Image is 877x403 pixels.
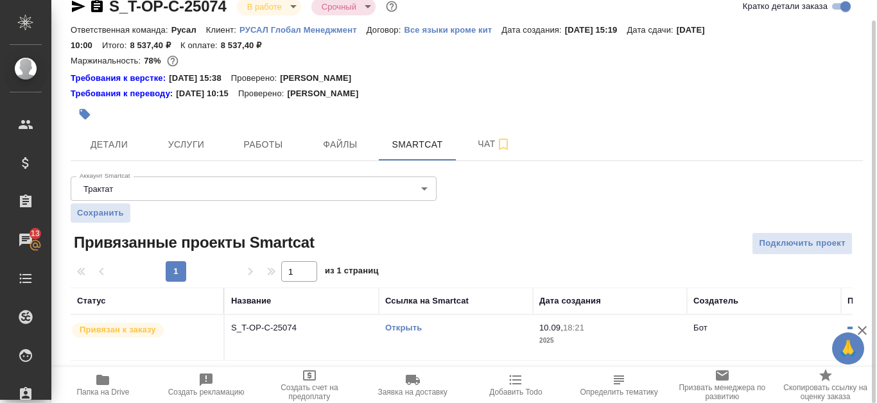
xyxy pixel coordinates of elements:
button: Скопировать ссылку на оценку заказа [774,367,877,403]
a: Открыть [385,323,422,332]
p: [DATE] 10:15 [176,87,238,100]
button: Создать счет на предоплату [258,367,361,403]
span: Привязанные проекты Smartcat [71,232,315,253]
p: Проверено: [231,72,281,85]
button: Добавить тэг [71,100,99,128]
p: К оплате: [180,40,221,50]
a: РУСАЛ Глобал Менеджмент [239,24,367,35]
button: Сохранить [71,203,130,223]
span: Папка на Drive [76,388,129,397]
a: Все языки кроме кит [404,24,501,35]
p: Маржинальность: [71,56,144,65]
button: Создать рекламацию [155,367,258,403]
div: Дата создания [539,295,601,307]
a: Требования к верстке: [71,72,169,85]
span: Детали [78,137,140,153]
p: Клиент: [206,25,239,35]
p: Все языки кроме кит [404,25,501,35]
span: Создать рекламацию [168,388,245,397]
span: Smartcat [386,137,448,153]
p: Итого: [102,40,130,50]
p: 2025 [539,334,681,347]
p: Привязан к заказу [80,323,156,336]
button: Срочный [318,1,360,12]
span: Заявка на доставку [378,388,447,397]
button: Определить тематику [568,367,671,403]
button: 1543.79 RUB; [164,53,181,69]
span: Определить тематику [580,388,657,397]
p: [DATE] 15:19 [565,25,627,35]
p: [PERSON_NAME] [280,72,361,85]
span: Призвать менеджера по развитию [679,383,767,401]
span: Работы [232,137,294,153]
p: 10.09, [539,323,563,332]
p: Дата сдачи: [627,25,676,35]
a: 13 [3,224,48,256]
button: 🙏 [832,332,864,364]
div: Трактат [71,176,437,201]
span: Добавить Todo [489,388,542,397]
button: Папка на Drive [51,367,155,403]
p: Русал [171,25,206,35]
span: Подключить проект [759,236,846,251]
p: S_T-OP-C-25074 [231,322,372,334]
span: Сохранить [77,207,124,219]
span: Чат [464,136,525,152]
span: Услуги [155,137,217,153]
div: Статус [77,295,106,307]
svg: Подписаться [496,137,511,152]
div: Нажми, чтобы открыть папку с инструкцией [71,72,169,85]
div: Нажми, чтобы открыть папку с инструкцией [71,87,176,100]
button: Подключить проект [752,232,853,255]
span: Файлы [309,137,371,153]
p: Проверено: [238,87,288,100]
p: РУСАЛ Глобал Менеджмент [239,25,367,35]
div: Ссылка на Smartcat [385,295,469,307]
p: 78% [144,56,164,65]
span: Скопировать ссылку на оценку заказа [781,383,869,401]
button: Добавить Todo [464,367,568,403]
span: Создать счет на предоплату [266,383,354,401]
span: из 1 страниц [325,263,379,282]
p: 8 537,40 ₽ [130,40,180,50]
p: 18:21 [563,323,584,332]
button: Трактат [80,184,117,194]
span: 🙏 [837,335,859,362]
button: Призвать менеджера по развитию [671,367,774,403]
p: Бот [693,323,708,332]
div: Создатель [693,295,738,307]
button: В работе [243,1,286,12]
a: Требования к переводу: [71,87,176,100]
p: [PERSON_NAME] [287,87,368,100]
p: [DATE] 15:38 [169,72,231,85]
p: Договор: [367,25,404,35]
p: 8 537,40 ₽ [221,40,272,50]
div: Название [231,295,271,307]
span: 13 [23,227,48,240]
p: Дата создания: [501,25,564,35]
p: Ответственная команда: [71,25,171,35]
button: Заявка на доставку [361,367,464,403]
